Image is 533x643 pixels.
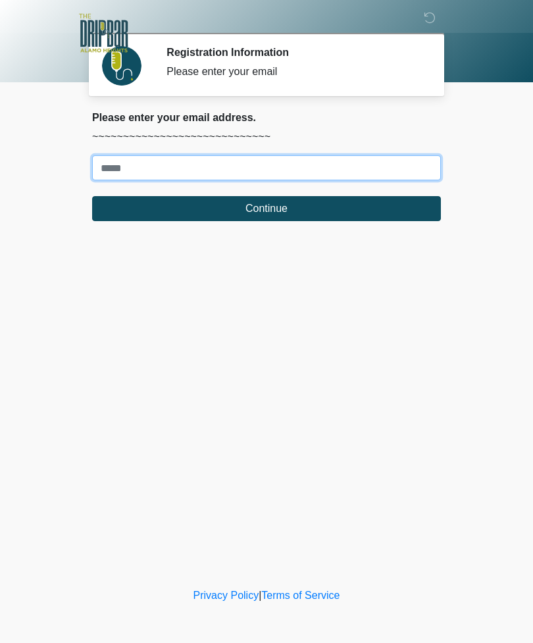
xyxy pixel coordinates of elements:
a: Privacy Policy [193,590,259,601]
h2: Please enter your email address. [92,111,441,124]
a: Terms of Service [261,590,340,601]
img: The DRIPBaR - Alamo Heights Logo [79,10,128,57]
div: Please enter your email [166,64,421,80]
button: Continue [92,196,441,221]
p: ~~~~~~~~~~~~~~~~~~~~~~~~~~~~~ [92,129,441,145]
a: | [259,590,261,601]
